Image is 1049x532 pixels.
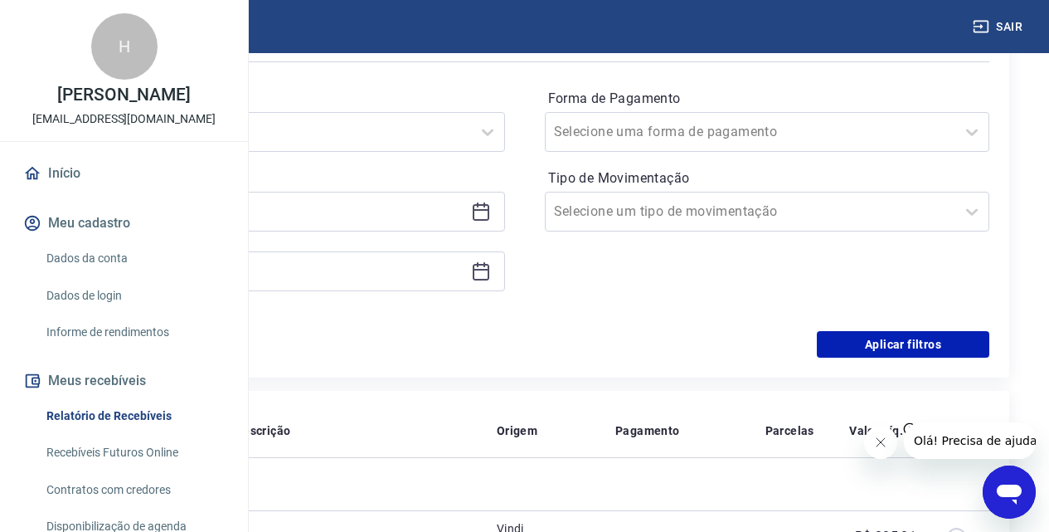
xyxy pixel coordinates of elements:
[40,399,228,433] a: Relatório de Recebíveis
[969,12,1029,42] button: Sair
[91,13,158,80] div: H
[20,205,228,242] button: Meu cadastro
[57,86,190,104] p: [PERSON_NAME]
[60,165,505,185] p: Período personalizado
[615,422,680,439] p: Pagamento
[548,168,987,188] label: Tipo de Movimentação
[40,242,228,276] a: Dados da conta
[548,89,987,109] label: Forma de Pagamento
[40,315,228,349] a: Informe de rendimentos
[40,436,228,470] a: Recebíveis Futuros Online
[849,422,903,439] p: Valor Líq.
[63,89,502,109] label: Período
[32,110,216,128] p: [EMAIL_ADDRESS][DOMAIN_NAME]
[904,422,1036,459] iframe: Mensagem da empresa
[20,155,228,192] a: Início
[817,331,989,358] button: Aplicar filtros
[40,279,228,313] a: Dados de login
[497,422,537,439] p: Origem
[40,473,228,507] a: Contratos com credores
[983,466,1036,519] iframe: Botão para abrir a janela de mensagens
[74,259,464,284] input: Data final
[765,422,814,439] p: Parcelas
[74,199,464,224] input: Data inicial
[10,12,139,25] span: Olá! Precisa de ajuda?
[236,422,291,439] p: Descrição
[864,426,897,459] iframe: Fechar mensagem
[20,363,228,399] button: Meus recebíveis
